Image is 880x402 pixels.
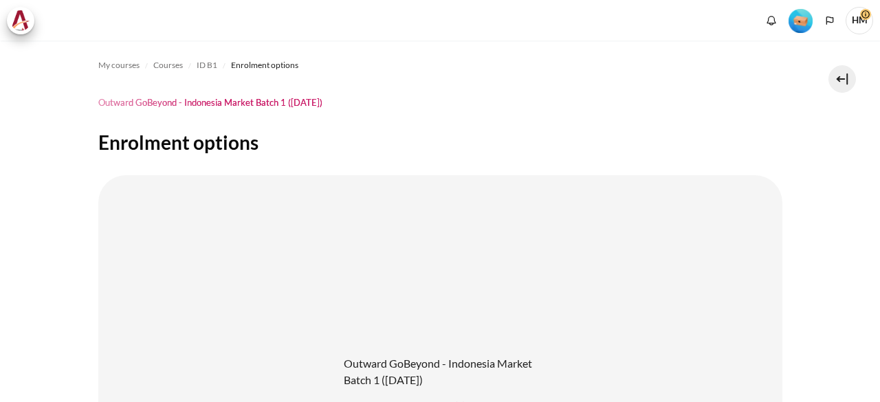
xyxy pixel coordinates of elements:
nav: Navigation bar [98,54,782,76]
a: Courses [153,57,183,74]
span: My courses [98,59,140,71]
img: Level #1 [789,9,813,33]
span: Courses [153,59,183,71]
h1: Outward GoBeyond - Indonesia Market Batch 1 ([DATE]) [98,97,322,109]
span: ID B1 [197,59,217,71]
a: Outward GoBeyond - Indonesia Market Batch 1 ([DATE]) [344,357,532,386]
button: Languages [819,10,840,31]
a: ID B1 [197,57,217,74]
a: User menu [846,7,873,34]
span: Enrolment options [231,59,298,71]
a: Architeck Architeck [7,7,41,34]
a: My courses [98,57,140,74]
img: Architeck [11,10,30,31]
span: HM [846,7,873,34]
div: Level #1 [789,8,813,33]
div: Show notification window with no new notifications [761,10,782,31]
h2: Enrolment options [98,130,782,155]
a: Level #1 [783,8,818,33]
